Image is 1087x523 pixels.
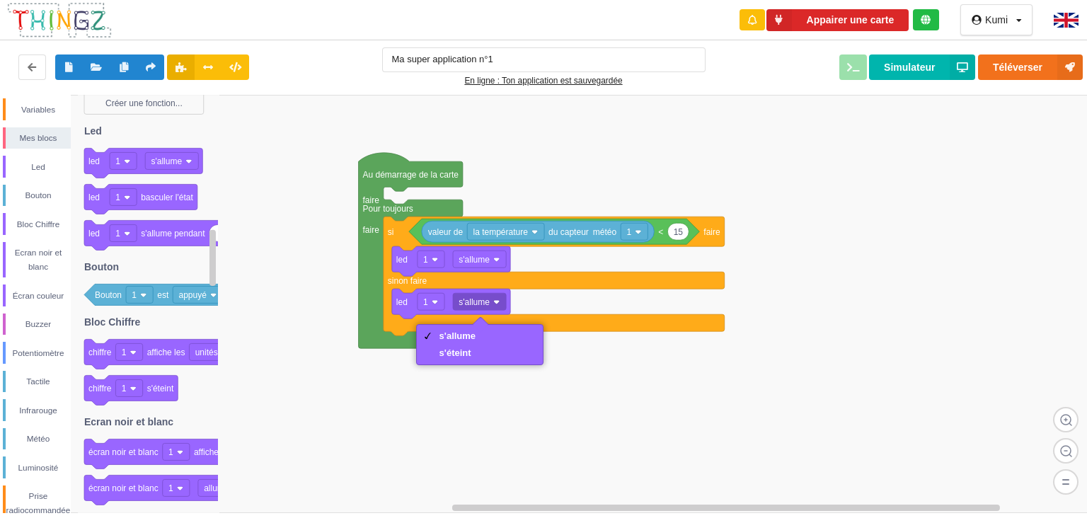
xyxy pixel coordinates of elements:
[382,74,706,88] div: En ligne : Ton application est sauvegardée
[147,347,185,357] text: affiche les
[168,483,173,493] text: 1
[88,384,112,393] text: chiffre
[869,54,975,80] button: Simulateur
[147,384,174,393] text: s'éteint
[363,225,380,235] text: faire
[88,156,100,166] text: led
[985,15,1008,25] div: Kumi
[428,227,464,237] text: valeur de
[178,290,207,300] text: appuyé
[151,156,182,166] text: s'allume
[204,483,229,493] text: allume
[6,289,71,303] div: Écran couleur
[6,461,71,475] div: Luminosité
[6,489,71,517] div: Prise radiocommandée
[6,403,71,418] div: Infrarouge
[195,347,218,357] text: unités
[6,1,113,39] img: thingz_logo.png
[88,447,159,457] text: écran noir et blanc
[122,347,127,357] text: 1
[6,103,71,117] div: Variables
[6,432,71,446] div: Météo
[423,255,428,265] text: 1
[84,316,141,328] text: Bloc Chiffre
[459,255,490,265] text: s'allume
[363,204,413,214] text: Pour toujours
[6,131,71,145] div: Mes blocs
[674,227,684,237] text: 15
[766,9,909,31] button: Appairer une carte
[168,447,173,457] text: 1
[388,276,427,286] text: sinon faire
[115,156,120,166] text: 1
[115,192,120,202] text: 1
[95,290,122,300] text: Bouton
[978,54,1083,80] button: Téléverser
[84,416,173,427] text: Ecran noir et blanc
[459,297,490,307] text: s'allume
[88,483,159,493] text: écran noir et blanc
[548,227,589,237] text: du capteur
[6,160,71,174] div: Led
[157,290,169,300] text: est
[6,317,71,331] div: Buzzer
[84,125,102,137] text: Led
[362,170,459,180] text: Au démarrage de la carte
[396,255,408,265] text: led
[141,192,193,202] text: basculer l'état
[439,331,476,341] div: s'allume
[658,227,663,237] text: <
[88,192,100,202] text: led
[88,347,112,357] text: chiffre
[913,9,939,30] div: Tu es connecté au serveur de création de Thingz
[84,261,119,272] text: Bouton
[122,384,127,393] text: 1
[593,227,617,237] text: météo
[141,229,205,238] text: s'allume pendant
[423,297,428,307] text: 1
[105,98,183,108] text: Créer une fonction...
[88,229,100,238] text: led
[626,227,631,237] text: 1
[132,290,137,300] text: 1
[388,227,394,237] text: si
[6,246,71,274] div: Ecran noir et blanc
[194,447,265,457] text: affiche le message
[1054,13,1079,28] img: gb.png
[363,195,380,205] text: faire
[6,217,71,231] div: Bloc Chiffre
[396,297,408,307] text: led
[6,374,71,389] div: Tactile
[473,227,528,237] text: la température
[6,346,71,360] div: Potentiomètre
[703,227,720,237] text: faire
[6,188,71,202] div: Bouton
[115,229,120,238] text: 1
[439,347,476,358] div: s'éteint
